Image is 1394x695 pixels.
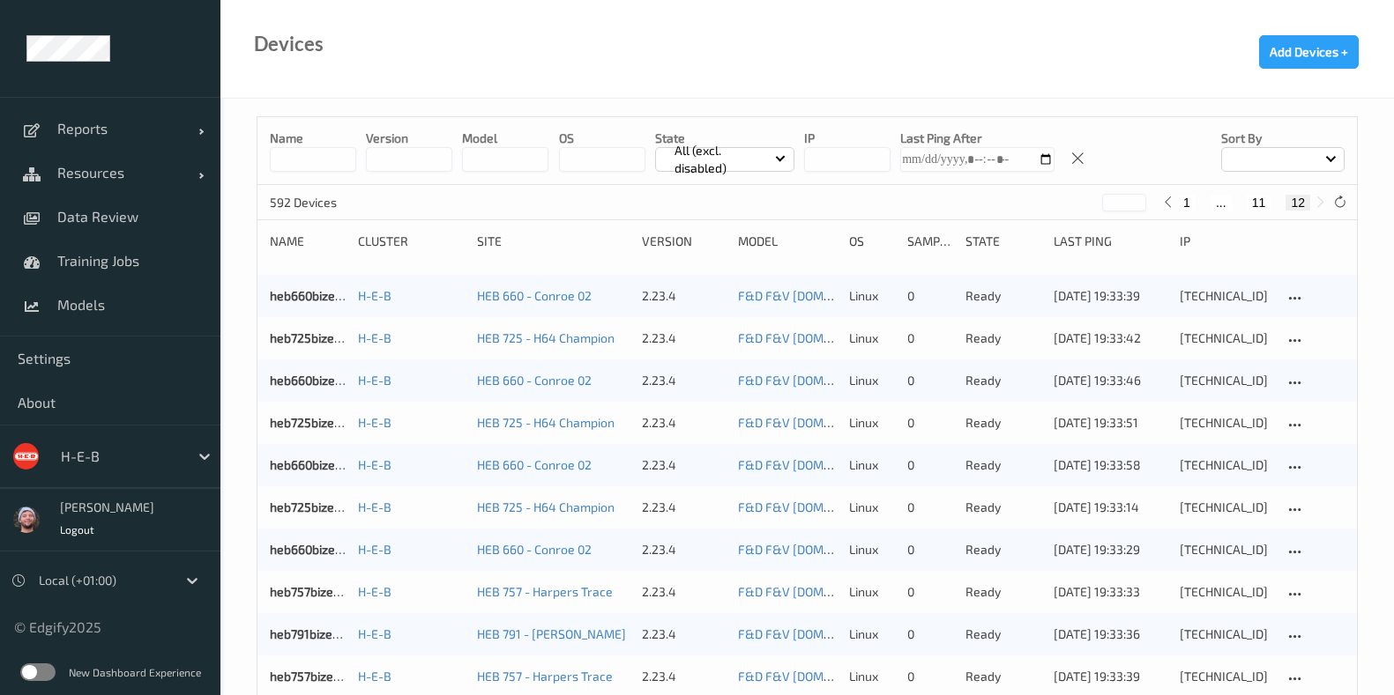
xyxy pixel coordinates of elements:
div: 0 [907,541,953,558]
a: heb725bizedg20 [270,415,362,430]
p: linux [849,287,895,305]
div: [DATE] 19:33:39 [1054,287,1167,305]
div: [TECHNICAL_ID] [1180,541,1271,558]
p: Name [270,129,356,147]
div: [DATE] 19:33:36 [1054,625,1167,643]
div: 2.23.4 [642,541,726,558]
p: ready [965,414,1041,432]
div: 0 [907,329,953,347]
a: HEB 660 - Conroe 02 [477,542,592,557]
a: F&D F&V [DOMAIN_NAME] (Daily) [DATE] 16:30 [DATE] 16:30 Auto Save [738,288,1129,303]
p: Last Ping After [900,129,1055,147]
p: linux [849,668,895,685]
div: Last Ping [1054,233,1167,250]
div: 2.23.4 [642,414,726,432]
div: 0 [907,583,953,601]
p: All (excl. disabled) [668,142,775,177]
div: [TECHNICAL_ID] [1180,287,1271,305]
p: OS [559,129,645,147]
div: 2.23.4 [642,329,726,347]
div: 2.23.4 [642,287,726,305]
div: [TECHNICAL_ID] [1180,372,1271,389]
p: ready [965,372,1041,389]
div: version [642,233,726,250]
p: linux [849,414,895,432]
button: 1 [1178,195,1196,211]
a: heb791bizedg45 [270,626,362,641]
a: H-E-B [358,626,391,641]
a: HEB 757 - Harpers Trace [477,669,613,684]
div: [TECHNICAL_ID] [1180,329,1271,347]
a: F&D F&V [DOMAIN_NAME] (Daily) [DATE] 16:30 [DATE] 16:30 Auto Save [738,330,1129,345]
p: version [366,129,452,147]
div: Devices [254,35,324,53]
p: Sort by [1221,129,1345,147]
div: State [965,233,1041,250]
div: [DATE] 19:33:46 [1054,372,1167,389]
div: [TECHNICAL_ID] [1180,583,1271,601]
a: HEB 660 - Conroe 02 [477,373,592,388]
a: HEB 757 - Harpers Trace [477,584,613,599]
p: ready [965,456,1041,474]
a: HEB 660 - Conroe 02 [477,288,592,303]
div: [DATE] 19:33:58 [1054,456,1167,474]
div: 2.23.4 [642,668,726,685]
div: 0 [907,456,953,474]
a: H-E-B [358,288,391,303]
a: F&D F&V [DOMAIN_NAME] (Daily) [DATE] 16:30 [DATE] 16:30 Auto Save [738,373,1129,388]
p: linux [849,329,895,347]
p: ready [965,329,1041,347]
a: F&D F&V [DOMAIN_NAME] (Daily) [DATE] 16:30 [DATE] 16:30 Auto Save [738,415,1129,430]
div: 0 [907,668,953,685]
button: 11 [1247,195,1271,211]
div: [TECHNICAL_ID] [1180,499,1271,516]
p: linux [849,499,895,516]
a: F&D F&V [DOMAIN_NAME] (Daily) [DATE] 16:30 [DATE] 16:30 Auto Save [738,542,1129,557]
p: ready [965,541,1041,558]
p: State [655,129,794,147]
a: H-E-B [358,457,391,472]
div: [DATE] 19:33:42 [1054,329,1167,347]
p: linux [849,456,895,474]
div: 0 [907,414,953,432]
p: linux [849,372,895,389]
div: 2.23.4 [642,583,726,601]
div: 0 [907,287,953,305]
div: OS [849,233,895,250]
a: heb660bizedg15 [270,288,362,303]
a: F&D F&V [DOMAIN_NAME] (Daily) [DATE] 16:30 [DATE] 16:30 Auto Save [738,584,1129,599]
p: model [462,129,548,147]
a: heb757bizedg30 [270,584,362,599]
a: H-E-B [358,669,391,684]
a: H-E-B [358,499,391,514]
p: linux [849,583,895,601]
p: ready [965,499,1041,516]
div: Site [477,233,630,250]
p: ready [965,625,1041,643]
a: heb660bizedg16 [270,542,362,557]
div: ip [1180,233,1271,250]
div: 0 [907,499,953,516]
a: heb725bizedg19 [270,499,361,514]
p: linux [849,625,895,643]
div: [DATE] 19:33:29 [1054,541,1167,558]
button: 12 [1286,195,1310,211]
a: F&D F&V [DOMAIN_NAME] (Daily) [DATE] 16:30 [DATE] 16:30 Auto Save [738,626,1129,641]
a: heb660bizedg18 [270,457,362,472]
a: H-E-B [358,542,391,557]
a: HEB 660 - Conroe 02 [477,457,592,472]
div: Samples [907,233,953,250]
div: [DATE] 19:33:51 [1054,414,1167,432]
a: F&D F&V [DOMAIN_NAME] (Daily) [DATE] 16:30 [DATE] 16:30 Auto Save [738,669,1129,684]
p: 592 Devices [270,194,402,211]
div: 0 [907,625,953,643]
p: linux [849,541,895,558]
div: Model [738,233,837,250]
p: ready [965,583,1041,601]
div: 2.23.4 [642,625,726,643]
div: 2.23.4 [642,499,726,516]
p: ready [965,668,1041,685]
div: [DATE] 19:33:14 [1054,499,1167,516]
div: [TECHNICAL_ID] [1180,668,1271,685]
div: 2.23.4 [642,372,726,389]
